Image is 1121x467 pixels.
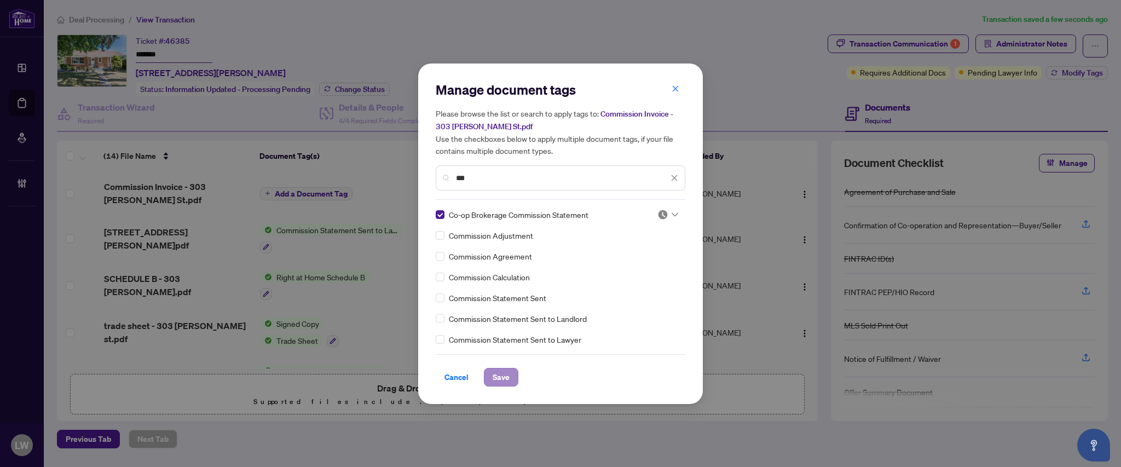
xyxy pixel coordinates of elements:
[484,368,518,387] button: Save
[449,271,530,283] span: Commission Calculation
[449,250,532,262] span: Commission Agreement
[436,81,685,99] h2: Manage document tags
[672,85,679,93] span: close
[671,174,678,182] span: close
[449,229,533,241] span: Commission Adjustment
[436,109,673,131] span: Commission Invoice - 303 [PERSON_NAME] St.pdf
[436,368,477,387] button: Cancel
[449,292,546,304] span: Commission Statement Sent
[449,333,581,345] span: Commission Statement Sent to Lawyer
[444,368,469,386] span: Cancel
[493,368,510,386] span: Save
[657,209,668,220] img: status
[436,107,685,157] h5: Please browse the list or search to apply tags to: Use the checkboxes below to apply multiple doc...
[449,313,587,325] span: Commission Statement Sent to Landlord
[657,209,678,220] span: Pending Review
[449,209,588,221] span: Co-op Brokerage Commission Statement
[1077,429,1110,462] button: Open asap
